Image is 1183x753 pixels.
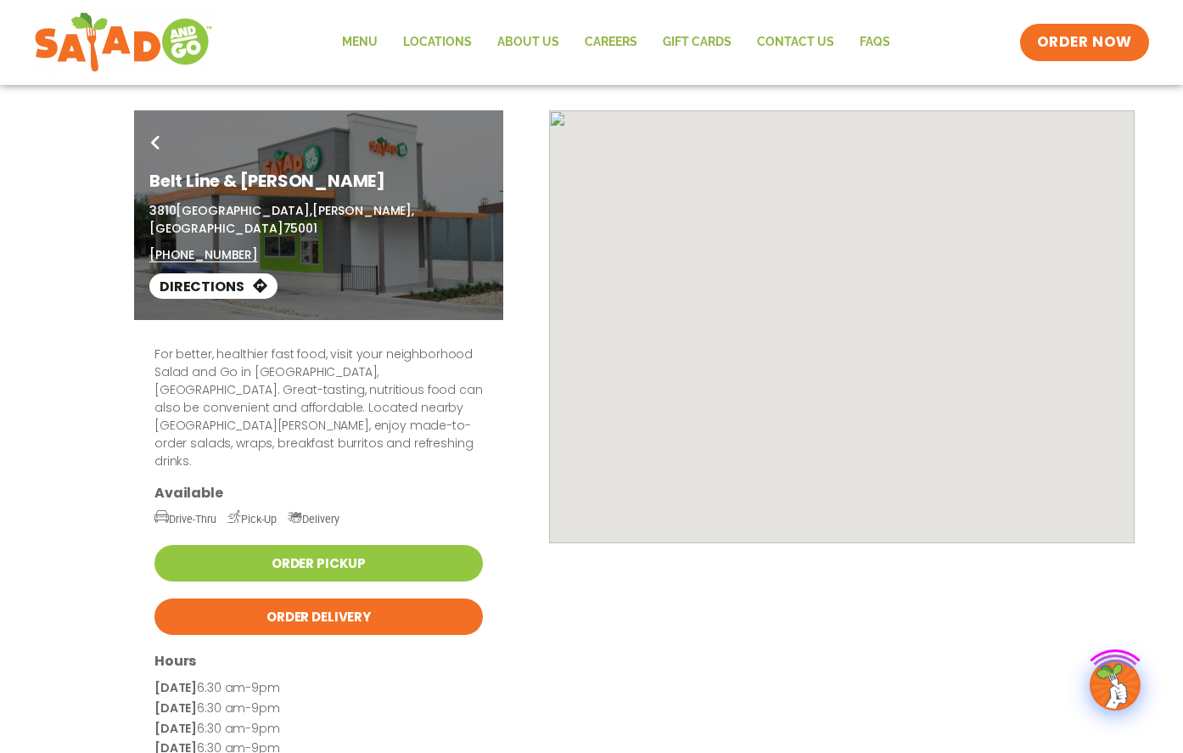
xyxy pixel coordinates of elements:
h3: Available [154,484,483,502]
a: GIFT CARDS [650,23,744,62]
span: [GEOGRAPHIC_DATA] [149,220,283,237]
a: Contact Us [744,23,847,62]
span: Delivery [288,513,339,525]
img: new-SAG-logo-768×292 [34,8,213,76]
a: [PHONE_NUMBER] [149,246,258,264]
strong: [DATE] [154,700,197,716]
a: FAQs [847,23,903,62]
span: Pick-Up [227,513,277,525]
p: 6:30 am-9pm [154,678,483,699]
p: For better, healthier fast food, visit your neighborhood Salad and Go in [GEOGRAPHIC_DATA], [GEOG... [154,346,483,470]
nav: Menu [329,23,903,62]
h1: Belt Line & [PERSON_NAME] [149,168,488,194]
p: 6:30 am-9pm [154,699,483,719]
a: Order Pickup [154,545,483,582]
h3: Hours [154,652,483,670]
span: [PERSON_NAME], [312,202,414,219]
a: Careers [572,23,650,62]
strong: [DATE] [154,720,197,737]
span: [GEOGRAPHIC_DATA], [176,202,311,219]
a: Directions [149,273,278,299]
a: ORDER NOW [1020,24,1149,61]
p: 6:30 am-9pm [154,719,483,739]
a: Order Delivery [154,598,483,635]
a: About Us [485,23,572,62]
a: Menu [329,23,390,62]
span: 75001 [283,220,317,237]
a: Locations [390,23,485,62]
strong: [DATE] [154,679,197,696]
span: Drive-Thru [154,513,216,525]
span: ORDER NOW [1037,32,1132,53]
span: 3810 [149,202,176,219]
